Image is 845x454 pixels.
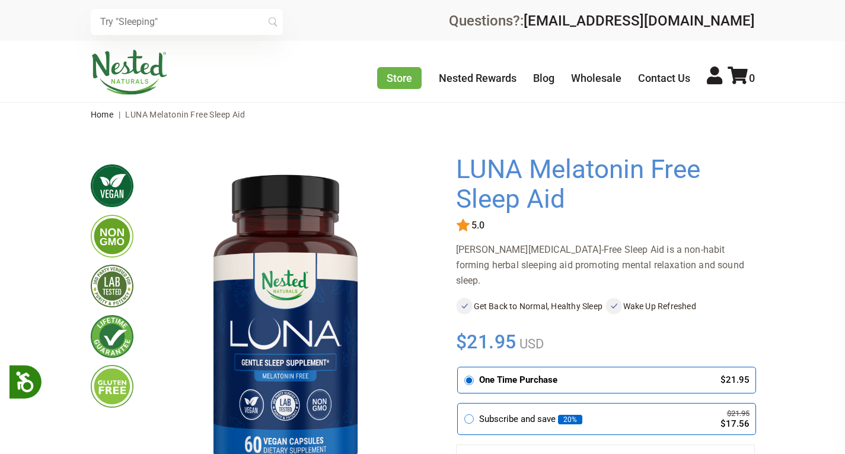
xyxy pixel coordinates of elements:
[91,265,133,307] img: thirdpartytested
[524,12,755,29] a: [EMAIL_ADDRESS][DOMAIN_NAME]
[456,218,470,233] img: star.svg
[456,155,749,214] h1: LUNA Melatonin Free Sleep Aid
[91,365,133,408] img: glutenfree
[91,110,114,119] a: Home
[449,14,755,28] div: Questions?:
[91,215,133,258] img: gmofree
[533,72,554,84] a: Blog
[439,72,516,84] a: Nested Rewards
[91,50,168,95] img: Nested Naturals
[456,298,605,315] li: Get Back to Normal, Healthy Sleep
[456,242,755,288] div: [PERSON_NAME][MEDICAL_DATA]-Free Sleep Aid is a non-habit forming herbal sleeping aid promoting m...
[456,329,517,355] span: $21.95
[116,110,123,119] span: |
[728,72,755,84] a: 0
[125,110,245,119] span: LUNA Melatonin Free Sleep Aid
[91,9,283,35] input: Try "Sleeping"
[91,164,133,207] img: vegan
[470,220,484,231] span: 5.0
[91,103,755,126] nav: breadcrumbs
[605,298,755,315] li: Wake Up Refreshed
[749,72,755,84] span: 0
[571,72,621,84] a: Wholesale
[91,315,133,358] img: lifetimeguarantee
[638,72,690,84] a: Contact Us
[516,336,544,351] span: USD
[377,67,422,89] a: Store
